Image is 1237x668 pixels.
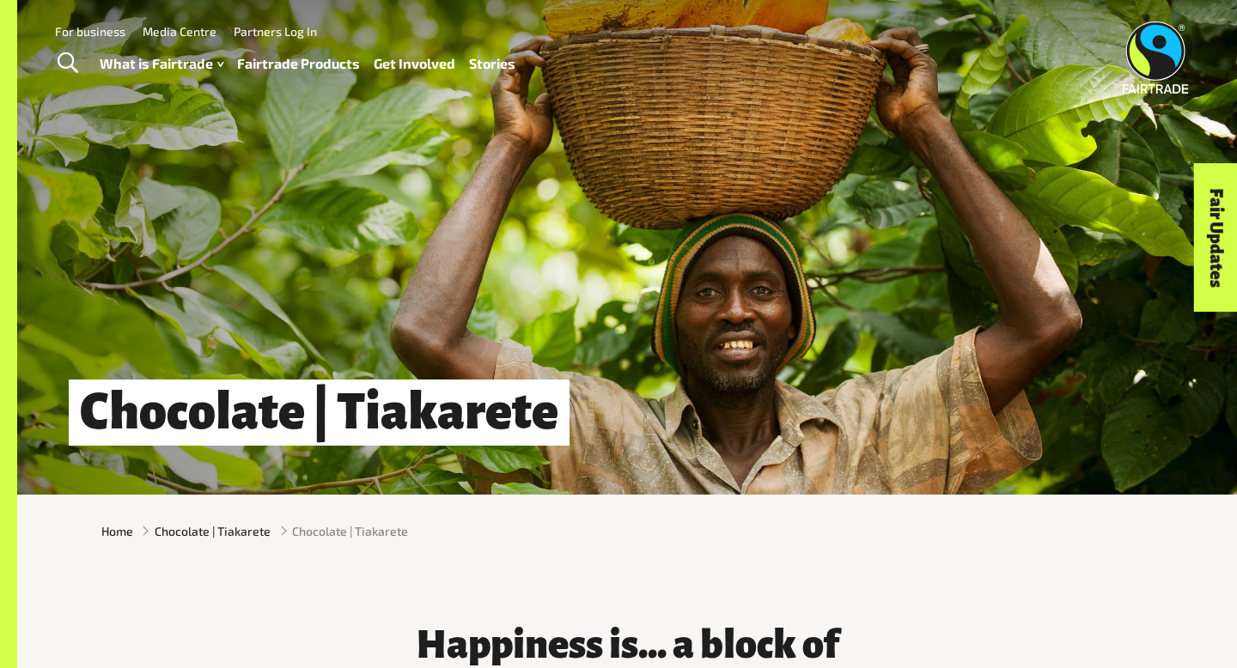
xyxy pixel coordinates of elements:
[234,24,317,39] a: Partners Log In
[1123,21,1189,94] img: Fairtrade Australia New Zealand logo
[69,380,570,446] h1: Chocolate | Tiakarete
[292,522,408,540] span: Chocolate | Tiakarete
[237,52,360,76] a: Fairtrade Products
[469,52,515,76] a: Stories
[100,52,223,76] a: What is Fairtrade
[155,522,271,540] a: Chocolate | Tiakarete
[143,24,216,39] a: Media Centre
[46,42,88,85] a: Toggle Search
[55,24,125,39] a: For business
[101,522,133,540] a: Home
[374,52,455,76] a: Get Involved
